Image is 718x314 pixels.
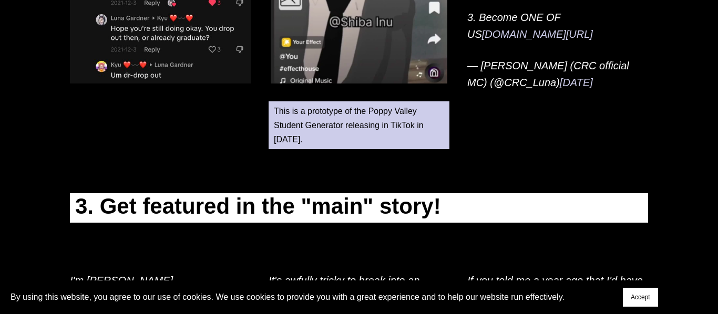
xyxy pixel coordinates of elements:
[269,101,449,150] div: This is a prototype of the Poppy Valley Student Generator releasing in TikTok in [DATE].
[623,288,658,307] button: Accept
[631,294,650,301] span: Accept
[11,290,565,304] p: By using this website, you agree to our use of cookies. We use cookies to provide you with a grea...
[482,28,593,40] a: [DOMAIN_NAME][URL]
[70,193,648,222] h1: 3. Get featured in the "main" story!
[560,77,593,88] a: [DATE]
